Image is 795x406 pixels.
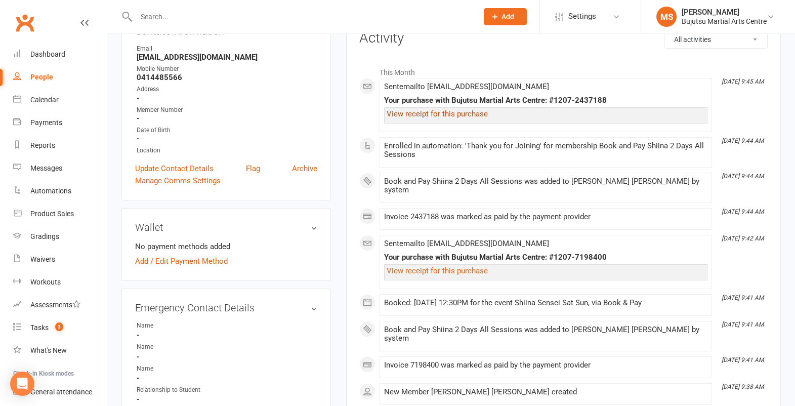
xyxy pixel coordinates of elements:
[722,321,764,328] i: [DATE] 9:41 AM
[387,109,488,118] a: View receipt for this purchase
[137,342,220,352] div: Name
[137,105,317,115] div: Member Number
[30,141,55,149] div: Reports
[30,255,55,263] div: Waivers
[13,271,107,294] a: Workouts
[682,8,767,17] div: [PERSON_NAME]
[30,301,80,309] div: Assessments
[384,388,707,396] div: New Member [PERSON_NAME] [PERSON_NAME] created
[137,352,317,361] strong: -
[30,232,59,240] div: Gradings
[13,225,107,248] a: Gradings
[137,364,220,374] div: Name
[292,163,317,175] a: Archive
[135,240,317,253] li: No payment methods added
[384,361,707,370] div: Invoice 7198400 was marked as paid by the payment provider
[30,50,65,58] div: Dashboard
[137,146,317,155] div: Location
[722,235,764,242] i: [DATE] 9:42 AM
[384,96,707,105] div: Your purchase with Bujutsu Martial Arts Centre: #1207-2437188
[384,299,707,307] div: Booked: [DATE] 12:30PM for the event Shiina Sensei Sat Sun, via Book & Pay
[501,13,514,21] span: Add
[13,316,107,339] a: Tasks 3
[656,7,677,27] div: MS
[359,30,768,46] h3: Activity
[13,294,107,316] a: Assessments
[13,43,107,66] a: Dashboard
[722,383,764,390] i: [DATE] 9:38 AM
[13,89,107,111] a: Calendar
[722,356,764,363] i: [DATE] 9:41 AM
[722,208,764,215] i: [DATE] 9:44 AM
[384,142,707,159] div: Enrolled in automation: 'Thank you for Joining' for membership Book and Pay Shiina 2 Days All Ses...
[55,322,63,331] span: 3
[137,374,317,383] strong: -
[13,111,107,134] a: Payments
[13,66,107,89] a: People
[387,266,488,275] a: View receipt for this purchase
[137,126,317,135] div: Date of Birth
[30,187,71,195] div: Automations
[137,134,317,143] strong: -
[384,82,549,91] span: Sent email to [EMAIL_ADDRESS][DOMAIN_NAME]
[359,62,768,78] li: This Month
[13,202,107,225] a: Product Sales
[246,163,260,175] a: Flag
[137,114,317,123] strong: -
[13,157,107,180] a: Messages
[13,339,107,362] a: What's New
[137,73,317,82] strong: 0414485566
[13,381,107,403] a: General attendance kiosk mode
[135,255,228,267] a: Add / Edit Payment Method
[13,248,107,271] a: Waivers
[384,213,707,221] div: Invoice 2437188 was marked as paid by the payment provider
[30,346,67,354] div: What's New
[135,222,317,233] h3: Wallet
[30,73,53,81] div: People
[30,210,74,218] div: Product Sales
[137,85,317,94] div: Address
[137,44,317,54] div: Email
[10,372,34,396] div: Open Intercom Messenger
[384,253,707,262] div: Your purchase with Bujutsu Martial Arts Centre: #1207-7198400
[30,118,62,127] div: Payments
[13,134,107,157] a: Reports
[13,180,107,202] a: Automations
[722,137,764,144] i: [DATE] 9:44 AM
[30,388,92,396] div: General attendance
[137,64,317,74] div: Mobile Number
[135,302,317,313] h3: Emergency Contact Details
[384,177,707,194] div: Book and Pay Shiina 2 Days All Sessions was added to [PERSON_NAME] [PERSON_NAME] by system
[30,323,49,332] div: Tasks
[135,21,317,36] h3: Contact information
[133,10,471,24] input: Search...
[722,294,764,301] i: [DATE] 9:41 AM
[137,53,317,62] strong: [EMAIL_ADDRESS][DOMAIN_NAME]
[137,395,317,404] strong: -
[135,163,214,175] a: Update Contact Details
[137,385,220,395] div: Relationship to Student
[12,10,37,35] a: Clubworx
[137,321,220,331] div: Name
[722,173,764,180] i: [DATE] 9:44 AM
[30,164,62,172] div: Messages
[384,239,549,248] span: Sent email to [EMAIL_ADDRESS][DOMAIN_NAME]
[30,278,61,286] div: Workouts
[682,17,767,26] div: Bujutsu Martial Arts Centre
[135,175,221,187] a: Manage Comms Settings
[137,331,317,340] strong: -
[30,96,59,104] div: Calendar
[137,94,317,103] strong: -
[484,8,527,25] button: Add
[384,326,707,343] div: Book and Pay Shiina 2 Days All Sessions was added to [PERSON_NAME] [PERSON_NAME] by system
[722,78,764,85] i: [DATE] 9:45 AM
[568,5,596,28] span: Settings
